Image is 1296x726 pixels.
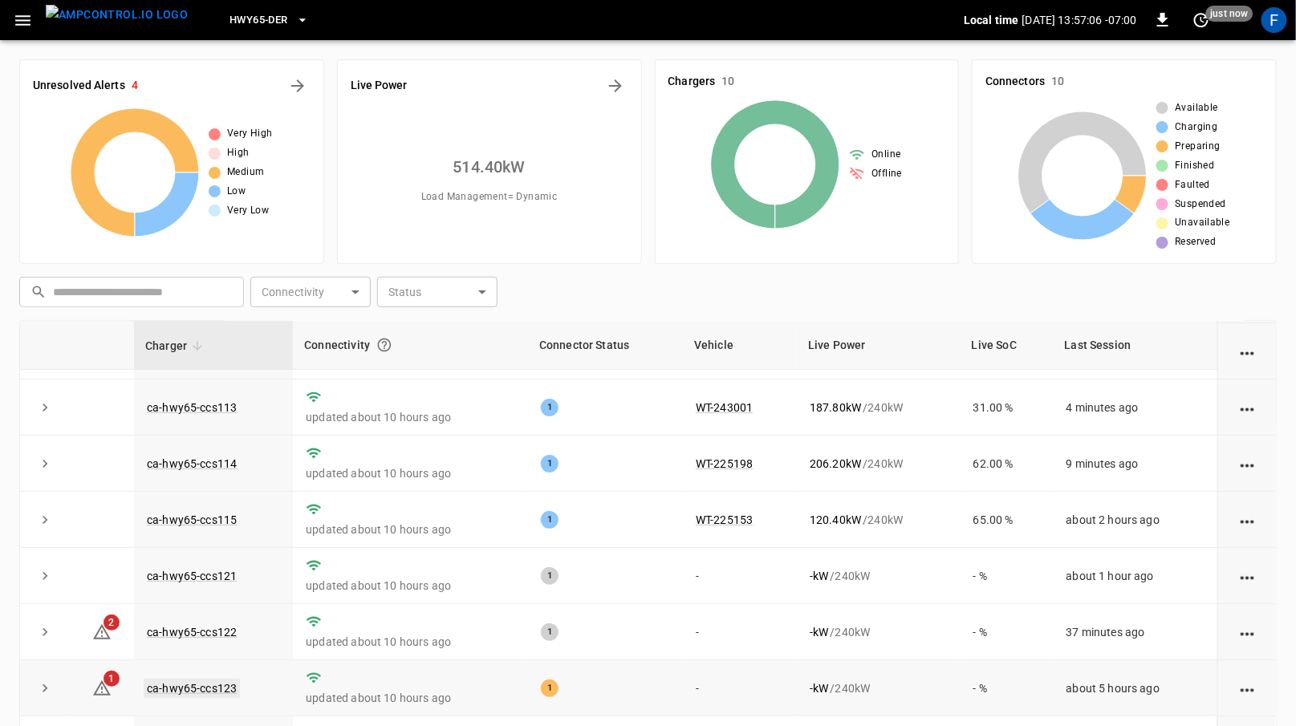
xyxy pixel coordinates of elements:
div: Connectivity [304,331,517,359]
div: 1 [541,623,559,641]
td: - % [961,548,1054,604]
p: updated about 10 hours ago [306,521,515,537]
p: 120.40 kW [810,512,861,528]
div: 1 [541,679,559,697]
p: - kW [810,568,828,584]
span: Charging [1175,120,1217,136]
span: Reserved [1175,234,1216,250]
div: action cell options [1237,343,1257,359]
span: 1 [104,671,120,687]
div: / 240 kW [810,624,948,640]
p: updated about 10 hours ago [306,578,515,594]
p: updated about 10 hours ago [306,409,515,425]
div: action cell options [1237,568,1257,584]
a: ca-hwy65-ccs115 [147,513,237,526]
td: 37 minutes ago [1054,604,1217,660]
span: Load Management = Dynamic [421,189,558,205]
td: - [683,548,797,604]
p: Local time [964,12,1019,28]
span: Low [227,184,246,200]
div: 1 [541,455,559,473]
div: / 240 kW [810,456,948,472]
div: action cell options [1237,456,1257,472]
td: 62.00 % [961,436,1054,492]
span: Online [871,147,900,163]
div: 1 [541,399,559,416]
td: - % [961,604,1054,660]
span: Suspended [1175,197,1226,213]
p: 206.20 kW [810,456,861,472]
p: updated about 10 hours ago [306,634,515,650]
div: action cell options [1237,624,1257,640]
span: High [227,145,250,161]
p: 187.80 kW [810,400,861,416]
button: HWY65-DER [223,5,315,36]
p: updated about 10 hours ago [306,690,515,706]
td: 9 minutes ago [1054,436,1217,492]
th: Connector Status [528,321,683,370]
span: HWY65-DER [230,11,287,30]
div: / 240 kW [810,568,948,584]
div: / 240 kW [810,400,948,416]
a: WT-225153 [696,513,753,526]
span: Medium [227,164,264,180]
td: - [683,660,797,716]
td: - % [961,660,1054,716]
div: action cell options [1237,512,1257,528]
div: / 240 kW [810,512,948,528]
span: Preparing [1175,139,1221,155]
span: Very Low [227,203,269,219]
span: just now [1206,6,1253,22]
p: [DATE] 13:57:06 -07:00 [1022,12,1137,28]
h6: Unresolved Alerts [33,77,125,95]
th: Last Session [1054,321,1217,370]
button: expand row [33,452,57,476]
th: Vehicle [683,321,797,370]
h6: 10 [1051,73,1064,91]
th: Live SoC [961,321,1054,370]
th: Live Power [797,321,961,370]
a: 1 [92,681,112,694]
div: 1 [541,567,559,585]
span: Very High [227,126,273,142]
span: 2 [104,614,120,631]
h6: Chargers [668,73,716,91]
div: / 240 kW [810,680,948,696]
p: - kW [810,680,828,696]
span: Finished [1175,158,1214,174]
td: - [683,604,797,660]
td: about 2 hours ago [1054,492,1217,548]
h6: 4 [132,77,138,95]
a: ca-hwy65-ccs114 [147,457,237,470]
button: expand row [33,676,57,700]
span: Available [1175,100,1218,116]
a: ca-hwy65-ccs121 [147,570,237,582]
a: ca-hwy65-ccs113 [147,401,237,414]
td: 65.00 % [961,492,1054,548]
a: ca-hwy65-ccs122 [147,626,237,639]
a: 2 [92,625,112,638]
div: action cell options [1237,400,1257,416]
button: set refresh interval [1188,7,1214,33]
button: expand row [33,395,57,420]
button: expand row [33,564,57,588]
img: ampcontrol.io logo [46,5,188,25]
button: expand row [33,508,57,532]
span: Offline [871,166,902,182]
p: - kW [810,624,828,640]
td: about 5 hours ago [1054,660,1217,716]
button: Connection between the charger and our software. [370,331,399,359]
td: 31.00 % [961,379,1054,436]
a: WT-225198 [696,457,753,470]
a: ca-hwy65-ccs123 [144,679,240,698]
span: Faulted [1175,177,1210,193]
p: updated about 10 hours ago [306,465,515,481]
button: expand row [33,620,57,644]
h6: Connectors [985,73,1045,91]
td: about 1 hour ago [1054,548,1217,604]
button: All Alerts [285,73,311,99]
h6: 514.40 kW [453,154,526,180]
span: Unavailable [1175,215,1229,231]
button: Energy Overview [603,73,628,99]
span: Charger [145,336,208,355]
